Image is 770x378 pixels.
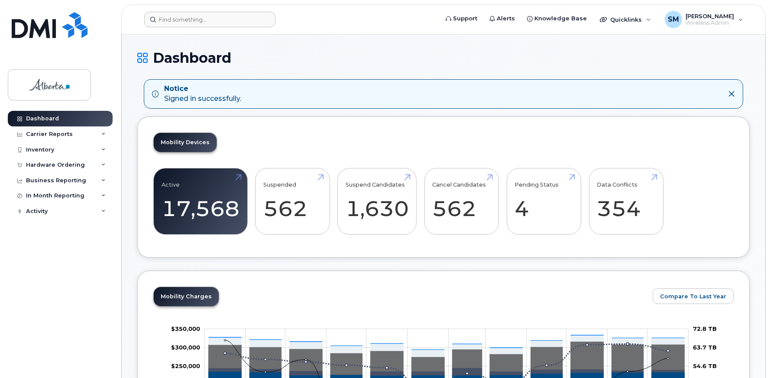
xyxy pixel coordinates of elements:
[208,341,684,374] g: Data
[171,344,200,351] g: $0
[693,344,717,351] tspan: 63.7 TB
[660,292,726,300] span: Compare To Last Year
[208,368,684,375] g: Roaming
[514,173,573,230] a: Pending Status 4
[653,288,734,304] button: Compare To Last Year
[154,287,219,306] a: Mobility Charges
[162,173,239,230] a: Active 17,568
[137,50,750,65] h1: Dashboard
[164,84,241,94] strong: Notice
[154,133,217,152] a: Mobility Devices
[597,173,655,230] a: Data Conflicts 354
[693,362,717,369] tspan: 54.6 TB
[171,362,200,369] g: $0
[346,173,409,230] a: Suspend Candidates 1,630
[432,173,491,230] a: Cancel Candidates 562
[171,325,200,332] g: $0
[171,325,200,332] tspan: $350,000
[263,173,322,230] a: Suspended 562
[171,362,200,369] tspan: $250,000
[171,344,200,351] tspan: $300,000
[693,325,717,332] tspan: 72.8 TB
[164,84,241,104] div: Signed in successfully.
